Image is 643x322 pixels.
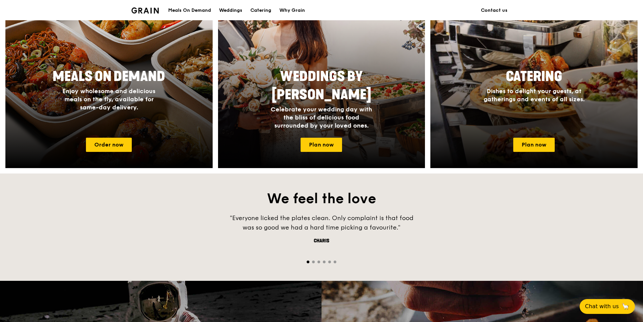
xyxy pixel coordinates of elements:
[271,106,372,129] span: Celebrate your wedding day with the bliss of delicious food surrounded by your loved ones.
[53,69,165,85] span: Meals On Demand
[168,0,211,21] div: Meals On Demand
[215,0,246,21] a: Weddings
[279,0,305,21] div: Why Grain
[328,261,331,263] span: Go to slide 5
[621,302,630,311] span: 🦙
[272,69,371,103] span: Weddings by [PERSON_NAME]
[86,138,132,152] a: Order now
[275,0,309,21] a: Why Grain
[246,0,275,21] a: Catering
[323,261,326,263] span: Go to slide 4
[580,299,635,314] button: Chat with us🦙
[334,261,336,263] span: Go to slide 6
[312,261,315,263] span: Go to slide 2
[585,302,619,311] span: Chat with us
[220,213,423,232] div: "Everyone licked the plates clean. Only complaint is that food was so good we had a hard time pic...
[301,138,342,152] a: Plan now
[484,87,585,103] span: Dishes to delight your guests, at gatherings and events of all sizes.
[506,69,562,85] span: Catering
[317,261,320,263] span: Go to slide 3
[513,138,555,152] a: Plan now
[220,238,423,244] div: Charis
[250,0,271,21] div: Catering
[219,0,242,21] div: Weddings
[131,7,159,14] img: Grain
[62,87,155,111] span: Enjoy wholesome and delicious meals on the fly, available for same-day delivery.
[307,261,309,263] span: Go to slide 1
[477,0,512,21] a: Contact us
